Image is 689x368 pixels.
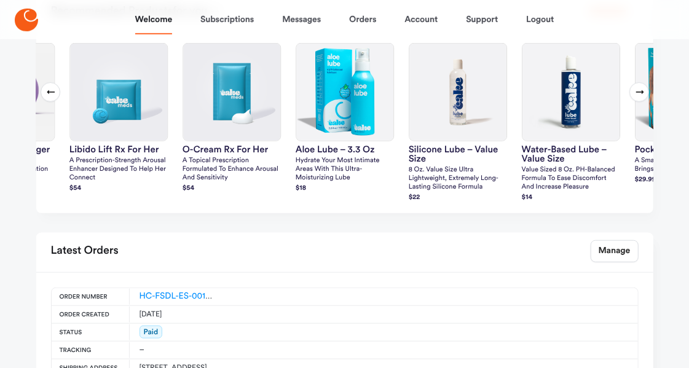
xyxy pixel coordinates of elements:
p: Value sized 8 oz. pH-balanced formula to ease discomfort and increase pleasure [522,166,620,192]
a: silicone lube – value sizesilicone lube – value size8 oz. Value size ultra lightweight, extremely... [409,43,507,203]
strong: $ 29.99 [635,176,656,183]
a: Libido Lift Rx For HerLibido Lift Rx For HerA prescription-strength arousal enhancer designed to ... [69,43,168,194]
a: Messages [282,5,321,34]
p: 8 oz. Value size ultra lightweight, extremely long-lasting silicone formula [409,166,507,192]
h3: Aloe Lube – 3.3 oz [296,145,394,154]
a: Logout [526,5,554,34]
strong: $ 54 [183,185,194,192]
strong: $ 14 [522,194,532,201]
a: HC-FSDL-ES-00162144 [140,292,228,300]
p: A topical prescription formulated to enhance arousal and sensitivity [183,157,281,182]
p: Hydrate your most intimate areas with this ultra-moisturizing lube [296,157,394,182]
h3: Libido Lift Rx For Her [69,145,168,154]
div: [DATE] [140,308,175,321]
img: O-Cream Rx for Her [183,44,280,141]
img: Libido Lift Rx For Her [70,44,167,141]
strong: $ 18 [296,185,306,192]
img: silicone lube – value size [409,44,506,141]
a: Account [404,5,438,34]
a: O-Cream Rx for HerO-Cream Rx for HerA topical prescription formulated to enhance arousal and sens... [183,43,281,194]
strong: $ 22 [409,194,420,201]
a: Water-Based Lube – Value SizeWater-Based Lube – Value SizeValue sized 8 oz. pH-balanced formula t... [522,43,620,203]
span: Paid [140,326,163,339]
p: A prescription-strength arousal enhancer designed to help her connect [69,157,168,182]
a: Manage [591,240,639,262]
img: Water-Based Lube – Value Size [522,44,620,141]
img: Aloe Lube – 3.3 oz [296,44,393,141]
h2: Latest Orders [51,240,119,262]
a: Aloe Lube – 3.3 ozAloe Lube – 3.3 ozHydrate your most intimate areas with this ultra-moisturizing... [296,43,394,194]
a: Subscriptions [200,5,254,34]
a: Orders [349,5,376,34]
div: – [140,344,195,356]
h3: silicone lube – value size [409,145,507,163]
h3: Water-Based Lube – Value Size [522,145,620,163]
h3: O-Cream Rx for Her [183,145,281,154]
a: Welcome [135,5,172,34]
strong: $ 54 [69,185,81,192]
a: Support [466,5,498,34]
